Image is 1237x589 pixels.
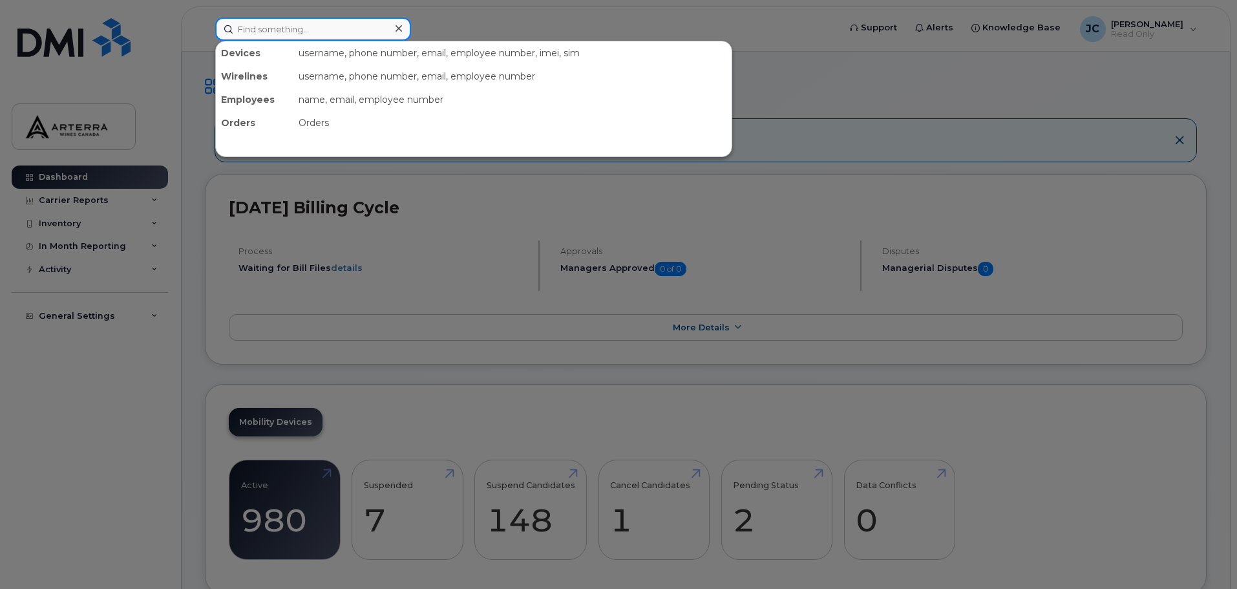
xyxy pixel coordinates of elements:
[216,65,293,88] div: Wirelines
[293,111,732,134] div: Orders
[216,88,293,111] div: Employees
[216,41,293,65] div: Devices
[293,88,732,111] div: name, email, employee number
[293,65,732,88] div: username, phone number, email, employee number
[293,41,732,65] div: username, phone number, email, employee number, imei, sim
[216,111,293,134] div: Orders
